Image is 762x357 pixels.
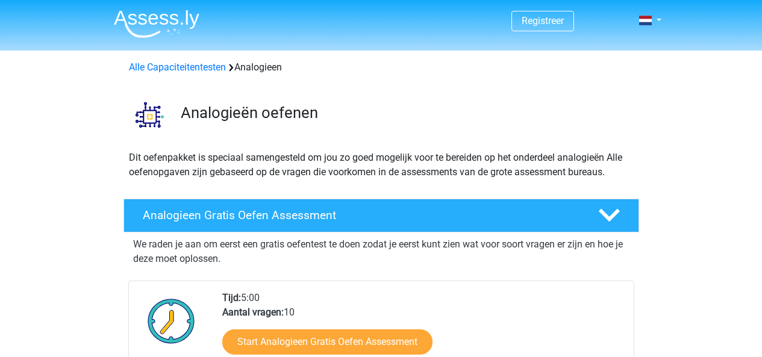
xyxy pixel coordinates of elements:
[129,61,226,73] a: Alle Capaciteitentesten
[181,104,629,122] h3: Analogieën oefenen
[222,292,241,303] b: Tijd:
[522,15,564,26] a: Registreer
[124,60,639,75] div: Analogieen
[133,237,629,266] p: We raden je aan om eerst een gratis oefentest te doen zodat je eerst kunt zien wat voor soort vra...
[222,306,284,318] b: Aantal vragen:
[124,89,175,140] img: analogieen
[129,151,634,179] p: Dit oefenpakket is speciaal samengesteld om jou zo goed mogelijk voor te bereiden op het onderdee...
[141,291,202,351] img: Klok
[119,199,644,232] a: Analogieen Gratis Oefen Assessment
[114,10,199,38] img: Assessly
[222,329,433,355] a: Start Analogieen Gratis Oefen Assessment
[143,208,579,222] h4: Analogieen Gratis Oefen Assessment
